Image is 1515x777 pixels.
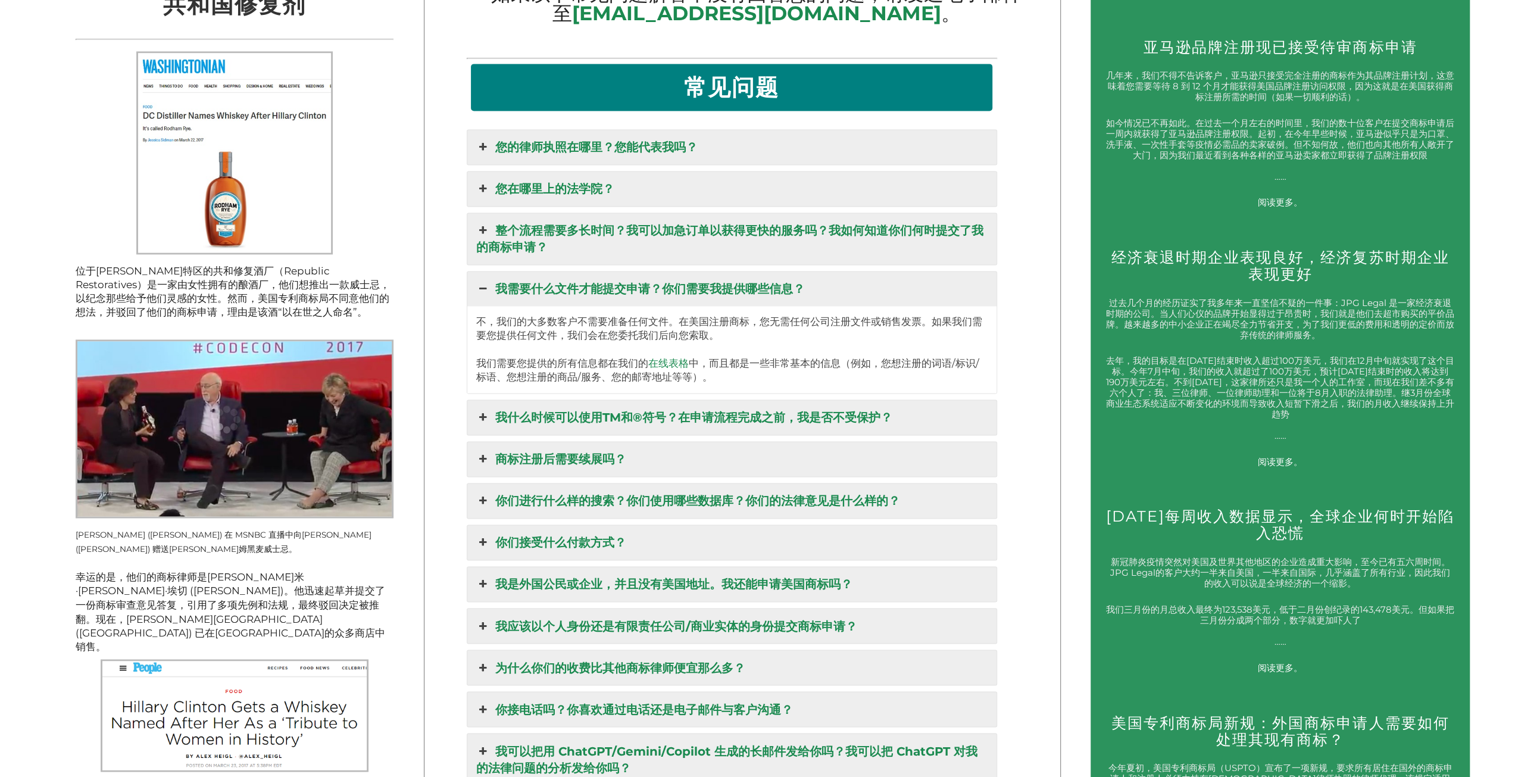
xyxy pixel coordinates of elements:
font: 中，而且都是一些非常基本的信息（例如，您想注册的词语/标识/标语、您想注册的商品/服务、您的邮寄地址等等）。 [476,357,979,383]
img: 卡拉·斯威舍 (Kara Swisher) 与罗德姆·赖伊 (Rodham Rye) 在 MSNBC 现场直播希拉里·克林顿 (Hillary Clinton) 节目。 [76,339,393,518]
font: 我什么时候可以使用TM和®符号？在申请流程完成之前，我是否不受保护？ [495,410,892,425]
font: 我可以把用 ChatGPT/Gemini/Copilot 生成的长邮件发给你吗？我可以把 ChatGPT 对我的法律问题的分析发给你吗？ [476,744,977,775]
img: Rodham Rye 人物截图 [101,659,368,772]
a: 我应该以个人身份还是有限责任公司/商业实体的身份提交商标申请？ [467,609,997,643]
font: 我们三月份的月总收入最终为123,538美元，低于二月份创纪录的143,478美元。但如果把三月份分成两个部分，数字就更加吓人了 [1106,603,1454,625]
a: 您在哪里上的法学院？ [467,171,997,206]
font: 我们需要您提供的所有信息都在我们的 [476,357,648,369]
font: 常见问题 [684,73,779,101]
font: 你们接受什么付款方式？ [495,535,626,550]
a: 在线表格 [648,357,689,369]
font: …… [1275,430,1286,441]
font: 商标注册后需要续展吗？ [495,452,626,466]
a: 商标注册后需要续展吗？ [467,442,997,476]
a: 你们进行什么样的搜索？你们使用哪些数据库？你们的法律意见是什么样的？ [467,483,997,518]
a: 你们接受什么付款方式？ [467,525,997,560]
a: 您的律师执照在哪里？您能代表我吗？ [467,130,997,164]
font: 。 [941,1,961,25]
a: 阅读更多。 [1258,196,1302,208]
font: 我需要什么文件才能提交申请？你们需要我提供哪些信息？ [495,282,805,296]
a: [EMAIL_ADDRESS][DOMAIN_NAME] [572,1,941,25]
a: 整个流程需要多长时间？我可以加急订单以获得更快的服务吗？我如何知道你们何时提交了我的商标申请？ [467,213,997,264]
font: 你们进行什么样的搜索？你们使用哪些数据库？你们的法律意见是什么样的？ [495,494,900,508]
a: 阅读更多。 [1258,661,1302,673]
font: 过去几个月的经历证实了我多年来一直坚信不疑的一件事：JPG Legal 是一家经济衰退时期的公司。当人们心仪的品牌开始显得过于昂贵时，我们就是他们去超市购买的平价品牌。越来越多的中小企业正在竭尽... [1106,297,1454,341]
font: 你接电话吗？你喜欢通过电话还是电子邮件与客户沟通？ [495,702,793,716]
font: 幸运的是，他们的商标律师是[PERSON_NAME]米·[PERSON_NAME]·埃切 ([PERSON_NAME])。他迅速起草并提交了一份商标审查意见答复，引用了多项先例和法规，最终驳回决... [76,571,385,652]
font: 如今情况已不再如此。在过去一个月左右的时间里，我们的数十位客户在提交商标申请后一周内就获得了亚马逊品牌注册权限。起初，在今年早些时候，亚马逊似乎只是为口罩、洗手液、一次性手套等疫情必需品的卖家破... [1106,117,1454,161]
a: 为什么你们的收费比其他商标律师便宜那么多？ [467,650,997,685]
img: Rodham Rye 人物截图 [136,51,333,255]
a: [DATE]每周收入数据显示，全球企业何时开始陷入恐慌 [1106,507,1454,542]
div: 我需要什么文件才能提交申请？你们需要我提供哪些信息？ [467,306,997,393]
font: …… [1275,635,1286,647]
a: 亚马逊品牌注册现已接受待审商标申请 [1144,38,1417,56]
font: 我应该以个人身份还是有限责任公司/商业实体的身份提交商标申请？ [495,619,857,633]
font: 我是外国公民或企业，并且没有美国地址。我还能申请美国商标吗？ [495,577,852,591]
font: 几年来，我们不得不告诉客户，亚马逊只接受完全注册的商标作为其品牌注册计划，这意味着您需要等待 8 到 12 个月才能获得美国品牌注册访问权限，因为这就是在美国获得商标注册所需的时间（如果一切顺利... [1106,70,1454,102]
font: 您的律师执照在哪里？您能代表我吗？ [495,140,698,154]
font: 新冠肺炎疫情突然对美国及世界其他地区的企业造成重大影响，至今已有五六周时间。JPG Legal的客户大约一半来自美国，一半来自国际，几乎涵盖了所有行业，因此我们的收入可以说是全球经济的一个缩影。 [1110,556,1450,589]
font: 整个流程需要多长时间？我可以加急订单以获得更快的服务吗？我如何知道你们何时提交了我的商标申请？ [476,223,983,254]
font: 位于[PERSON_NAME]特区的共和修复酒厂（Republic Restoratives）是一家由女性拥有的酿酒厂，他们想推出一款威士忌，以纪念那些给予他们灵感的女性。然而，美国专利商标局不... [76,265,390,319]
font: 不，我们的大多数客户不需要准备任何文件。在美国注册商标，您无需任何公司注册文件或销售发票。如果我们需要您提供任何文件，我们会在您委托我们后向您索取。 [476,316,982,341]
a: 经济衰退时期企业表现良好，经济复苏时期企业表现更好 [1111,248,1450,283]
font: 去年，我的目标是在[DATE]结束时收入超过100万美元，我们在12月中旬就实现了这个目标。今年7月中旬，我们的收入就超过了100万美元，预计[DATE]结束时的收入将达到190万美元左右。不到... [1106,355,1454,420]
font: 您在哪里上的法学院？ [495,182,614,196]
font: …… [1275,171,1286,182]
a: 你接电话吗？你喜欢通过电话还是电子邮件与客户沟通？ [467,692,997,726]
a: 我是外国公民或企业，并且没有美国地址。我还能申请美国商标吗？ [467,567,997,601]
a: 我需要什么文件才能提交申请？你们需要我提供哪些信息？ [467,272,997,306]
font: [PERSON_NAME] ([PERSON_NAME]) 在 MSNBC 直播中向[PERSON_NAME] ([PERSON_NAME]) 赠送[PERSON_NAME]姆黑麦威士忌。 [76,530,371,554]
font: 为什么你们的收费比其他商标律师便宜那么多？ [495,660,745,675]
a: 阅读更多。 [1258,456,1302,467]
a: 我什么时候可以使用TM和®符号？在申请流程完成之前，我是否不受保护？ [467,400,997,435]
a: 美国专利商标局新规：外国商标申请人需要如何处理其现有商标？ [1111,713,1450,748]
